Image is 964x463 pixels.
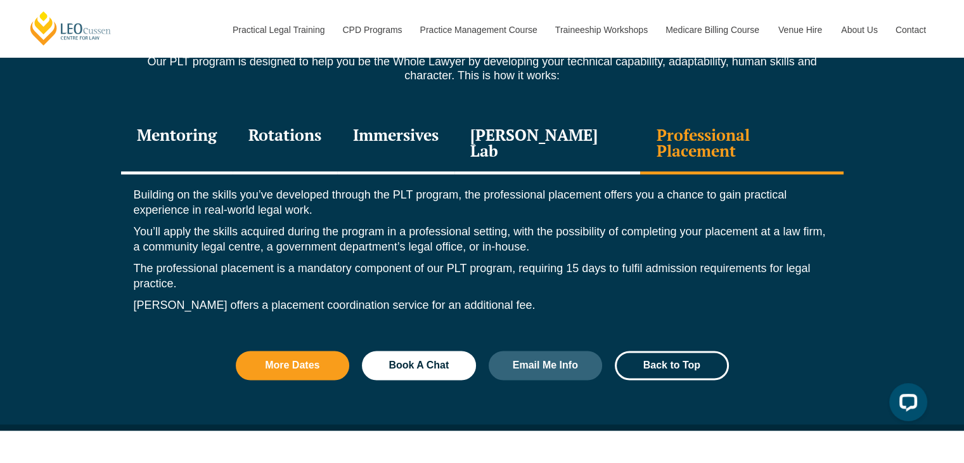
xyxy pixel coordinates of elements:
[333,3,410,57] a: CPD Programs
[233,114,337,174] div: Rotations
[134,224,831,254] p: You’ll apply the skills acquired during the program in a professional setting, with the possibili...
[769,3,832,57] a: Venue Hire
[29,10,113,46] a: [PERSON_NAME] Centre for Law
[546,3,656,57] a: Traineeship Workshops
[643,360,700,370] span: Back to Top
[513,360,578,370] span: Email Me Info
[489,351,603,380] a: Email Me Info
[656,3,769,57] a: Medicare Billing Course
[236,351,350,380] a: More Dates
[134,187,831,218] p: Building on the skills you’ve developed through the PLT program, the professional placement offer...
[223,3,333,57] a: Practical Legal Training
[879,378,932,431] iframe: LiveChat chat widget
[832,3,886,57] a: About Us
[640,114,843,174] div: Professional Placement
[134,297,831,313] p: [PERSON_NAME] offers a placement coordination service for an additional fee.
[121,55,844,82] p: Our PLT program is designed to help you be the Whole Lawyer by developing your technical capabili...
[134,261,831,291] p: The professional placement is a mandatory component of our PLT program, requiring 15 days to fulf...
[337,114,454,174] div: Immersives
[389,360,449,370] span: Book A Chat
[454,114,641,174] div: [PERSON_NAME] Lab
[362,351,476,380] a: Book A Chat
[121,114,233,174] div: Mentoring
[265,360,319,370] span: More Dates
[615,351,729,380] a: Back to Top
[411,3,546,57] a: Practice Management Course
[886,3,935,57] a: Contact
